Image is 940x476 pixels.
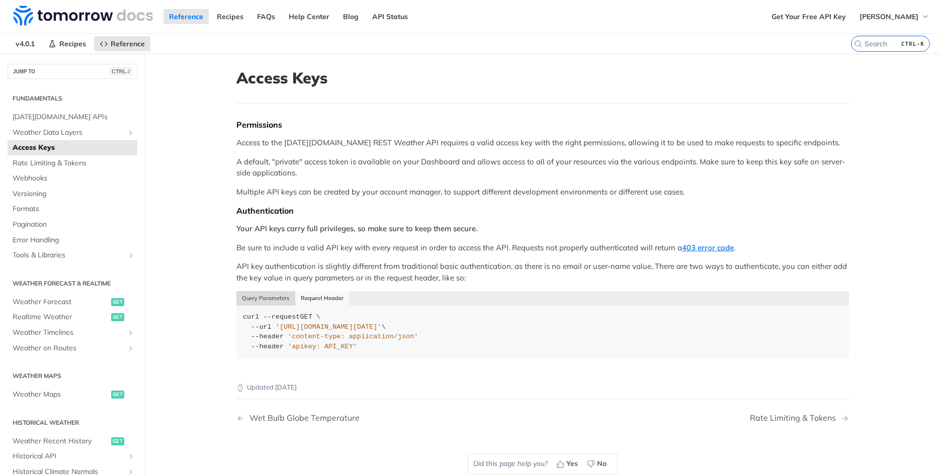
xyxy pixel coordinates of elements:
[13,312,109,322] span: Realtime Weather
[127,129,135,137] button: Show subpages for Weather Data Layers
[13,158,135,168] span: Rate Limiting & Tokens
[127,329,135,337] button: Show subpages for Weather Timelines
[111,298,124,306] span: get
[8,248,137,263] a: Tools & LibrariesShow subpages for Tools & Libraries
[236,206,849,216] div: Authentication
[43,36,92,51] a: Recipes
[854,9,935,24] button: [PERSON_NAME]
[8,387,137,402] a: Weather Mapsget
[111,437,124,445] span: get
[13,112,135,122] span: [DATE][DOMAIN_NAME] APIs
[8,310,137,325] a: Realtime Weatherget
[8,171,137,186] a: Webhooks
[127,452,135,460] button: Show subpages for Historical API
[8,449,137,464] a: Historical APIShow subpages for Historical API
[860,12,918,21] span: [PERSON_NAME]
[8,94,137,103] h2: Fundamentals
[8,418,137,427] h2: Historical Weather
[13,235,135,245] span: Error Handling
[211,9,249,24] a: Recipes
[283,9,335,24] a: Help Center
[10,36,40,51] span: v4.0.1
[13,204,135,214] span: Formats
[13,6,153,26] img: Tomorrow.io Weather API Docs
[59,39,86,48] span: Recipes
[13,250,124,260] span: Tools & Libraries
[8,110,137,125] a: [DATE][DOMAIN_NAME] APIs
[111,313,124,321] span: get
[854,40,862,48] svg: Search
[8,125,137,140] a: Weather Data LayersShow subpages for Weather Data Layers
[367,9,413,24] a: API Status
[127,344,135,352] button: Show subpages for Weather on Routes
[8,156,137,171] a: Rate Limiting & Tokens
[750,413,841,423] div: Rate Limiting & Tokens
[8,341,137,356] a: Weather on RoutesShow subpages for Weather on Routes
[251,343,284,350] span: --header
[236,413,499,423] a: Previous Page: Wet Bulb Globe Temperature
[13,390,109,400] span: Weather Maps
[8,279,137,288] h2: Weather Forecast & realtime
[8,371,137,380] h2: Weather Maps
[13,173,135,183] span: Webhooks
[682,243,734,252] a: 403 error code
[13,128,124,138] span: Weather Data Layers
[8,217,137,232] a: Pagination
[8,186,137,202] a: Versioning
[251,9,281,24] a: FAQs
[13,143,135,153] span: Access Keys
[8,202,137,217] a: Formats
[111,391,124,399] span: get
[13,436,109,446] span: Weather Recent History
[8,434,137,449] a: Weather Recent Historyget
[566,458,578,469] span: Yes
[13,220,135,230] span: Pagination
[766,9,851,24] a: Get Your Free API Key
[583,456,612,471] button: No
[750,413,849,423] a: Next Page: Rate Limiting & Tokens
[236,69,849,87] h1: Access Keys
[243,313,259,321] span: curl
[264,313,300,321] span: --request
[288,333,418,340] span: 'content-type: application/json'
[163,9,209,24] a: Reference
[236,224,478,233] strong: Your API keys carry full privileges, so make sure to keep them secure.
[276,323,382,331] span: '[URL][DOMAIN_NAME][DATE]'
[244,413,360,423] div: Wet Bulb Globe Temperature
[236,137,849,149] p: Access to the [DATE][DOMAIN_NAME] REST Weather API requires a valid access key with the right per...
[899,39,927,49] kbd: CTRL-K
[236,403,849,433] nav: Pagination Controls
[127,251,135,259] button: Show subpages for Tools & Libraries
[8,64,137,79] button: JUMP TOCTRL-/
[236,156,849,179] p: A default, "private" access token is available on your Dashboard and allows access to all of your...
[468,453,618,474] div: Did this page help you?
[111,39,145,48] span: Reference
[13,343,124,353] span: Weather on Routes
[236,383,849,393] p: Updated [DATE]
[597,458,607,469] span: No
[94,36,150,51] a: Reference
[236,261,849,283] p: API key authentication is slightly different from traditional basic authentication, as there is n...
[13,451,124,461] span: Historical API
[236,120,849,130] div: Permissions
[8,233,137,248] a: Error Handling
[8,295,137,310] a: Weather Forecastget
[337,9,364,24] a: Blog
[110,67,132,75] span: CTRL-/
[236,186,849,198] p: Multiple API keys can be created by your account manager, to support different development enviro...
[553,456,583,471] button: Yes
[243,312,842,351] div: GET \ \
[236,242,849,254] p: Be sure to include a valid API key with every request in order to access the API. Requests not pr...
[13,189,135,199] span: Versioning
[251,323,272,331] span: --url
[13,328,124,338] span: Weather Timelines
[8,140,137,155] a: Access Keys
[8,325,137,340] a: Weather TimelinesShow subpages for Weather Timelines
[251,333,284,340] span: --header
[236,291,296,305] button: Query Parameters
[127,468,135,476] button: Show subpages for Historical Climate Normals
[288,343,357,350] span: 'apikey: API_KEY'
[13,297,109,307] span: Weather Forecast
